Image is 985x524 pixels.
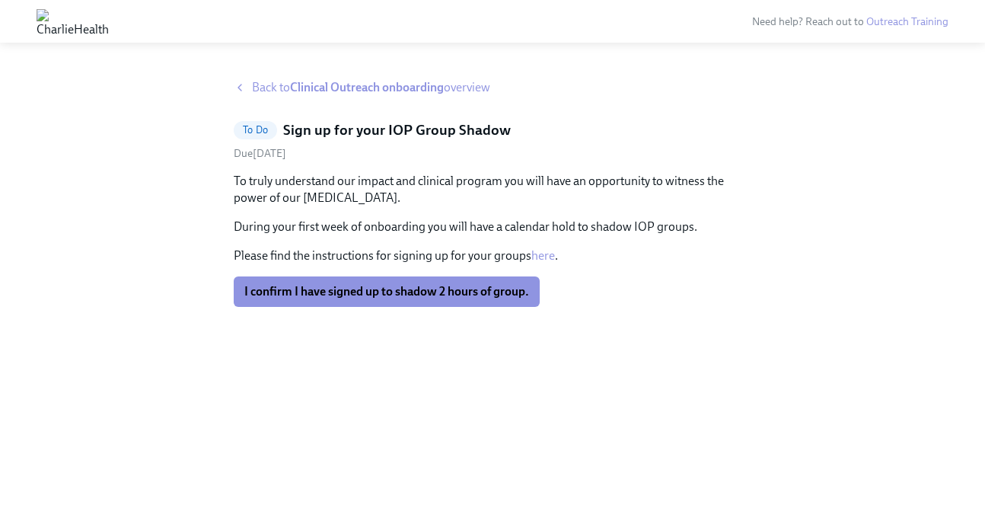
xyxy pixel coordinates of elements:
span: I confirm I have signed up to shadow 2 hours of group. [244,284,529,299]
button: I confirm I have signed up to shadow 2 hours of group. [234,276,540,307]
h5: Sign up for your IOP Group Shadow [283,120,511,140]
span: To Do [234,124,277,136]
p: During your first week of onboarding you will have a calendar hold to shadow IOP groups. [234,219,751,235]
a: Back toClinical Outreach onboardingoverview [234,79,751,96]
strong: Clinical Outreach onboarding [290,80,444,94]
span: Need help? Reach out to [752,15,948,28]
p: Please find the instructions for signing up for your groups . [234,248,751,264]
img: CharlieHealth [37,9,109,34]
span: Wednesday, October 8th 2025, 10:00 am [234,147,286,160]
span: Back to overview [252,79,490,96]
a: Outreach Training [866,15,948,28]
a: here [531,248,555,263]
p: To truly understand our impact and clinical program you will have an opportunity to witness the p... [234,173,751,206]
